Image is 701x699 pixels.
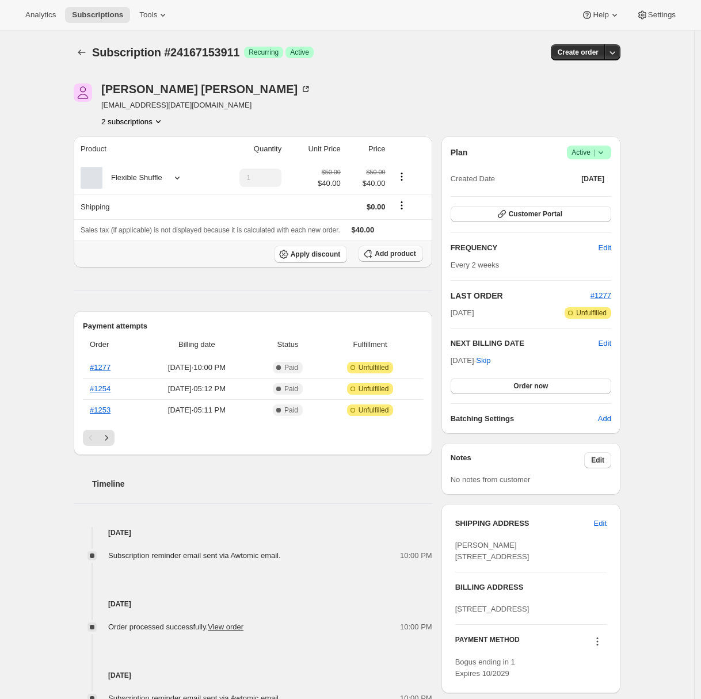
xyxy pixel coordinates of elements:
[400,550,432,562] span: 10:00 PM
[108,622,243,631] span: Order processed successfully.
[284,384,298,394] span: Paid
[598,413,611,425] span: Add
[451,356,491,365] span: [DATE] ·
[290,48,309,57] span: Active
[90,363,111,372] a: #1277
[108,551,281,560] span: Subscription reminder email sent via Awtomic email.
[451,290,590,301] h2: LAST ORDER
[590,291,611,300] a: #1277
[142,383,251,395] span: [DATE] · 05:12 PM
[81,226,340,234] span: Sales tax (if applicable) is not displayed because it is calculated with each new order.
[455,541,529,561] span: [PERSON_NAME] [STREET_ADDRESS]
[101,83,311,95] div: [PERSON_NAME] [PERSON_NAME]
[139,10,157,20] span: Tools
[90,406,111,414] a: #1253
[455,582,607,593] h3: BILLING ADDRESS
[101,116,164,127] button: Product actions
[74,136,212,162] th: Product
[291,250,341,259] span: Apply discount
[451,475,531,484] span: No notes from customer
[366,169,385,175] small: $50.00
[25,10,56,20] span: Analytics
[393,170,411,183] button: Product actions
[630,7,683,23] button: Settings
[587,514,614,533] button: Edit
[451,147,468,158] h2: Plan
[318,178,341,189] span: $40.00
[451,413,598,425] h6: Batching Settings
[275,246,348,263] button: Apply discount
[74,194,212,219] th: Shipping
[581,174,604,184] span: [DATE]
[375,249,416,258] span: Add product
[74,598,432,610] h4: [DATE]
[142,362,251,373] span: [DATE] · 10:00 PM
[455,658,515,678] span: Bogus ending in 1 Expires 10/2029
[451,242,599,254] h2: FREQUENCY
[352,226,375,234] span: $40.00
[344,136,389,162] th: Price
[576,308,607,318] span: Unfulfilled
[599,338,611,349] button: Edit
[74,44,90,60] button: Subscriptions
[18,7,63,23] button: Analytics
[591,456,604,465] span: Edit
[348,178,386,189] span: $40.00
[324,339,416,350] span: Fulfillment
[593,148,595,157] span: |
[393,199,411,212] button: Shipping actions
[92,46,239,59] span: Subscription #24167153911
[599,242,611,254] span: Edit
[455,605,529,613] span: [STREET_ADDRESS]
[451,378,611,394] button: Order now
[451,173,495,185] span: Created Date
[558,48,599,57] span: Create order
[455,518,594,529] h3: SHIPPING ADDRESS
[584,452,611,468] button: Edit
[74,527,432,538] h4: [DATE]
[451,206,611,222] button: Customer Portal
[83,332,139,357] th: Order
[284,406,298,415] span: Paid
[142,404,251,416] span: [DATE] · 05:11 PM
[359,406,389,415] span: Unfulfilled
[249,48,279,57] span: Recurring
[469,352,497,370] button: Skip
[208,622,243,631] a: View order
[451,452,585,468] h3: Notes
[65,7,130,23] button: Subscriptions
[72,10,123,20] span: Subscriptions
[212,136,285,162] th: Quantity
[83,320,423,332] h2: Payment attempts
[359,246,422,262] button: Add product
[594,518,607,529] span: Edit
[572,147,607,158] span: Active
[90,384,111,393] a: #1254
[509,209,562,219] span: Customer Portal
[142,339,251,350] span: Billing date
[285,136,344,162] th: Unit Price
[367,203,386,211] span: $0.00
[593,10,608,20] span: Help
[322,169,341,175] small: $50.00
[591,410,618,428] button: Add
[74,670,432,681] h4: [DATE]
[574,7,627,23] button: Help
[132,7,176,23] button: Tools
[83,430,423,446] nav: Pagination
[102,172,162,184] div: Flexible Shuffle
[592,239,618,257] button: Edit
[648,10,676,20] span: Settings
[513,381,548,391] span: Order now
[451,307,474,319] span: [DATE]
[98,430,115,446] button: Next
[101,100,311,111] span: [EMAIL_ADDRESS][DATE][DOMAIN_NAME]
[400,621,432,633] span: 10:00 PM
[451,261,500,269] span: Every 2 weeks
[258,339,318,350] span: Status
[92,478,432,490] h2: Timeline
[590,290,611,301] button: #1277
[359,363,389,372] span: Unfulfilled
